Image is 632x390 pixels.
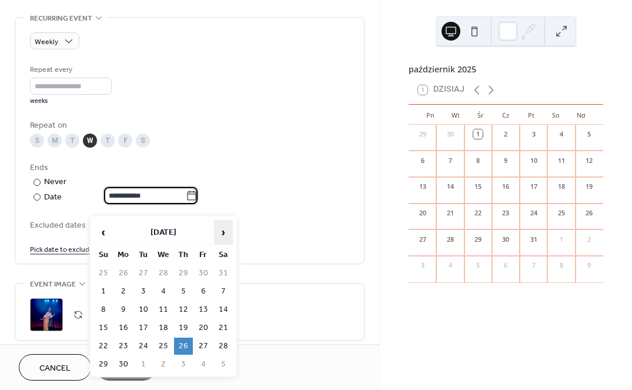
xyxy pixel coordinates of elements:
[154,283,173,300] td: 4
[30,134,44,148] div: S
[584,235,594,244] div: 2
[529,208,539,218] div: 24
[194,338,213,355] td: 27
[473,156,483,165] div: 8
[48,134,62,148] div: M
[446,182,455,191] div: 14
[154,356,173,373] td: 2
[446,156,455,165] div: 7
[30,119,347,132] div: Repeat on
[214,283,233,300] td: 7
[584,182,594,191] div: 19
[134,338,153,355] td: 24
[174,319,193,336] td: 19
[30,12,92,25] span: Recurring event
[94,356,113,373] td: 29
[468,105,493,125] div: Śr
[174,356,193,373] td: 3
[446,208,455,218] div: 21
[529,156,539,165] div: 10
[134,319,153,336] td: 17
[94,338,113,355] td: 22
[94,265,113,282] td: 25
[418,235,427,244] div: 27
[44,191,198,204] div: Date
[154,246,173,264] th: We
[557,156,566,165] div: 11
[19,354,91,381] a: Cancel
[30,64,109,76] div: Repeat every
[65,134,79,148] div: T
[418,129,427,139] div: 29
[418,261,427,270] div: 3
[584,261,594,270] div: 9
[544,105,569,125] div: So
[501,182,510,191] div: 16
[30,278,76,291] span: Event image
[154,301,173,318] td: 11
[519,105,544,125] div: Pt
[114,319,133,336] td: 16
[557,261,566,270] div: 8
[473,235,483,244] div: 29
[174,246,193,264] th: Th
[501,208,510,218] div: 23
[174,283,193,300] td: 5
[134,246,153,264] th: Tu
[174,301,193,318] td: 12
[154,319,173,336] td: 18
[529,182,539,191] div: 17
[194,301,213,318] td: 13
[569,105,594,125] div: Nd
[446,261,455,270] div: 4
[30,97,112,105] div: weeks
[501,261,510,270] div: 6
[44,176,67,188] div: Never
[493,105,519,125] div: Cz
[446,129,455,139] div: 30
[557,208,566,218] div: 25
[154,265,173,282] td: 28
[114,246,133,264] th: Mo
[39,362,71,375] span: Cancel
[134,356,153,373] td: 1
[154,338,173,355] td: 25
[446,235,455,244] div: 28
[443,105,469,125] div: Wt
[30,298,63,331] div: ;
[529,261,539,270] div: 7
[215,221,232,244] span: ›
[214,265,233,282] td: 31
[134,265,153,282] td: 27
[409,63,603,76] div: październik 2025
[557,235,566,244] div: 1
[418,182,427,191] div: 13
[214,246,233,264] th: Sa
[194,283,213,300] td: 6
[114,220,213,245] th: [DATE]
[194,265,213,282] td: 30
[584,156,594,165] div: 12
[584,129,594,139] div: 5
[473,182,483,191] div: 15
[214,301,233,318] td: 14
[174,265,193,282] td: 29
[529,235,539,244] div: 31
[501,235,510,244] div: 30
[473,208,483,218] div: 22
[136,134,150,148] div: S
[118,134,132,148] div: F
[30,162,347,174] div: Ends
[194,246,213,264] th: Fr
[114,338,133,355] td: 23
[214,319,233,336] td: 21
[501,156,510,165] div: 9
[418,156,427,165] div: 6
[30,244,93,256] span: Pick date to exclude
[83,134,97,148] div: W
[473,129,483,139] div: 1
[94,283,113,300] td: 1
[584,208,594,218] div: 26
[134,301,153,318] td: 10
[114,356,133,373] td: 30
